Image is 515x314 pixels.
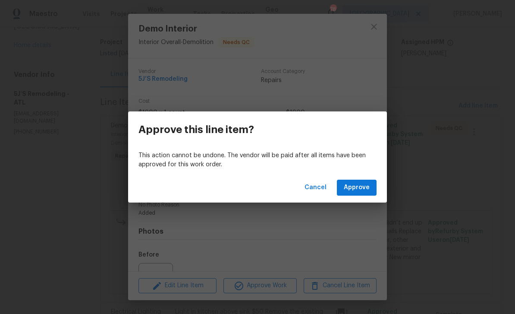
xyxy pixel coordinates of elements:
[337,180,377,196] button: Approve
[301,180,330,196] button: Cancel
[138,124,254,136] h3: Approve this line item?
[138,151,377,169] p: This action cannot be undone. The vendor will be paid after all items have been approved for this...
[305,182,327,193] span: Cancel
[344,182,370,193] span: Approve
